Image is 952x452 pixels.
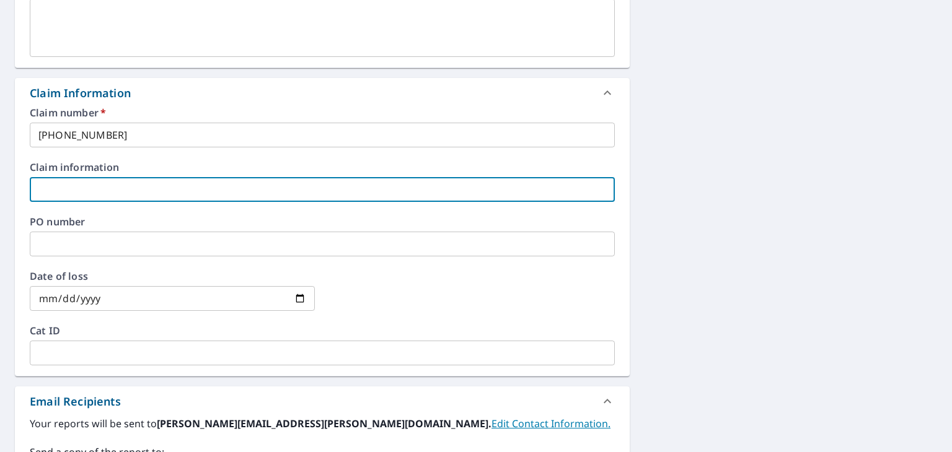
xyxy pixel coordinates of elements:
a: EditContactInfo [491,417,610,430]
label: Claim number [30,108,615,118]
div: Claim Information [15,78,630,108]
b: [PERSON_NAME][EMAIL_ADDRESS][PERSON_NAME][DOMAIN_NAME]. [157,417,491,430]
div: Email Recipients [30,393,121,410]
div: Email Recipients [15,386,630,416]
label: Date of loss [30,271,315,281]
label: Your reports will be sent to [30,416,615,431]
div: Claim Information [30,85,131,102]
label: PO number [30,217,615,227]
label: Claim information [30,162,615,172]
label: Cat ID [30,326,615,336]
